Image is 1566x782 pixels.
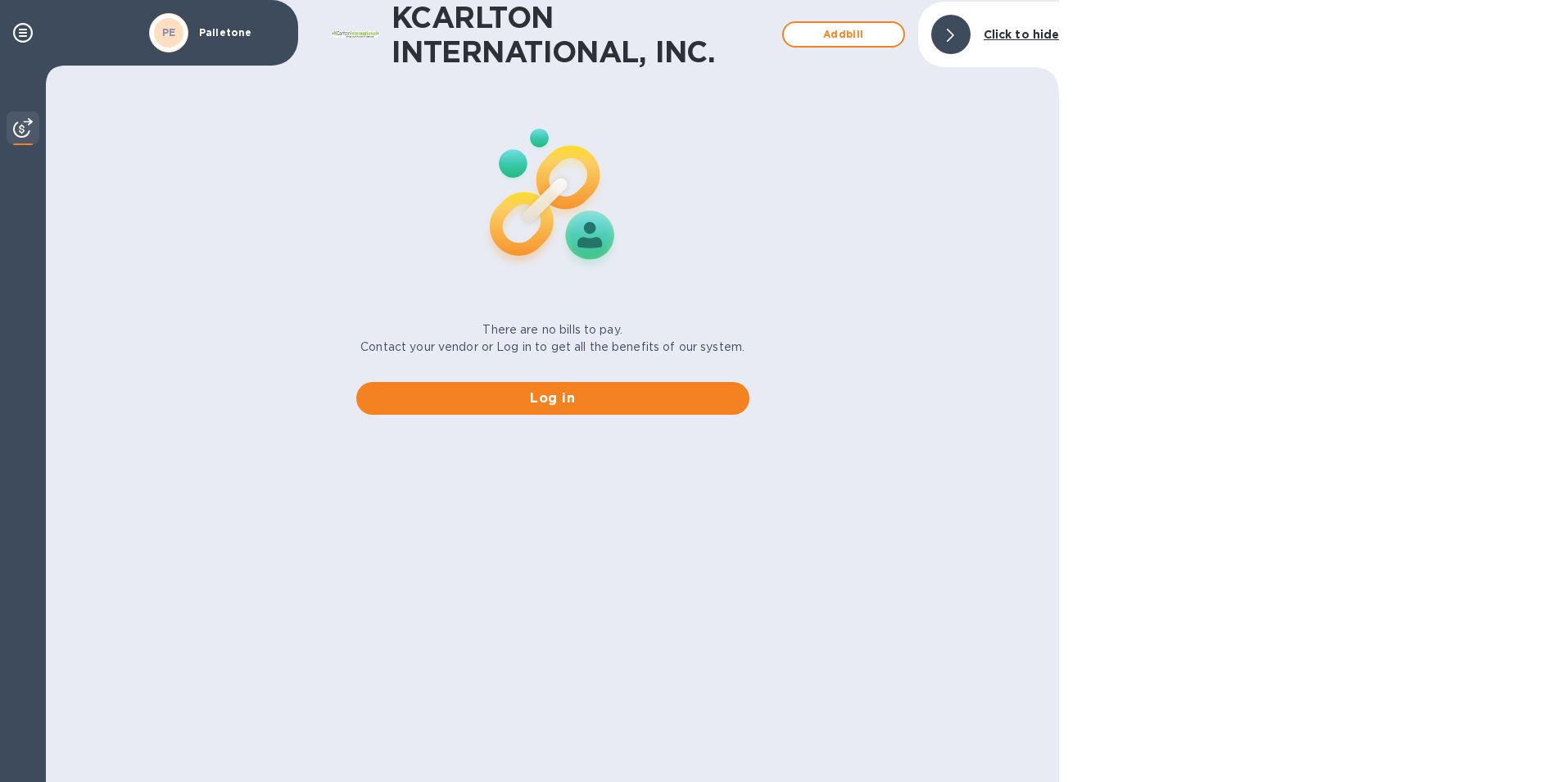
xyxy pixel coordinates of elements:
[984,28,1060,41] b: Click to hide
[369,389,736,408] span: Log in
[797,25,890,44] span: Add bill
[782,21,905,48] button: Addbill
[356,382,749,415] button: Log in
[162,26,176,39] b: PE
[199,27,281,39] p: Palletone
[360,321,745,356] p: There are no bills to pay. Contact your vendor or Log in to get all the benefits of our system.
